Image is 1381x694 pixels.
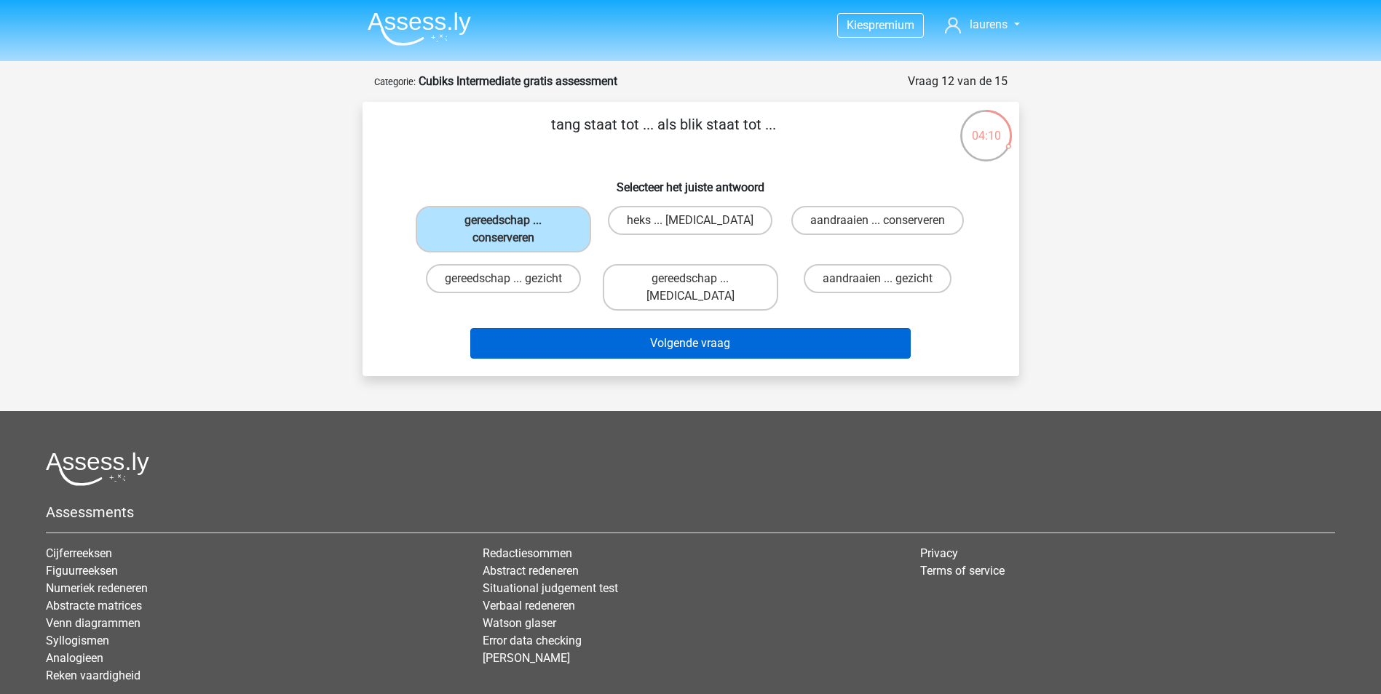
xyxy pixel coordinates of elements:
[483,599,575,613] a: Verbaal redeneren
[46,599,142,613] a: Abstracte matrices
[959,108,1013,145] div: 04:10
[374,76,416,87] small: Categorie:
[804,264,951,293] label: aandraaien ... gezicht
[483,581,618,595] a: Situational judgement test
[419,74,617,88] strong: Cubiks Intermediate gratis assessment
[868,18,914,32] span: premium
[920,564,1005,578] a: Terms of service
[46,452,149,486] img: Assessly logo
[483,546,572,560] a: Redactiesommen
[386,113,941,157] p: tang staat tot ... als blik staat tot ...
[939,16,1025,33] a: laurens
[847,18,868,32] span: Kies
[791,206,964,235] label: aandraaien ... conserveren
[483,616,556,630] a: Watson glaser
[608,206,772,235] label: heks ... [MEDICAL_DATA]
[470,328,911,359] button: Volgende vraag
[46,546,112,560] a: Cijferreeksen
[908,73,1008,90] div: Vraag 12 van de 15
[483,564,579,578] a: Abstract redeneren
[46,669,141,682] a: Reken vaardigheid
[416,206,591,252] label: gereedschap ... conserveren
[838,15,923,35] a: Kiespremium
[46,634,109,647] a: Syllogismen
[46,651,103,665] a: Analogieen
[426,264,581,293] label: gereedschap ... gezicht
[386,169,996,194] h6: Selecteer het juiste antwoord
[603,264,778,311] label: gereedschap ... [MEDICAL_DATA]
[46,564,118,578] a: Figuurreeksen
[483,634,582,647] a: Error data checking
[920,546,958,560] a: Privacy
[483,651,570,665] a: [PERSON_NAME]
[970,17,1008,31] span: laurens
[46,581,148,595] a: Numeriek redeneren
[368,12,471,46] img: Assessly
[46,503,1335,521] h5: Assessments
[46,616,141,630] a: Venn diagrammen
